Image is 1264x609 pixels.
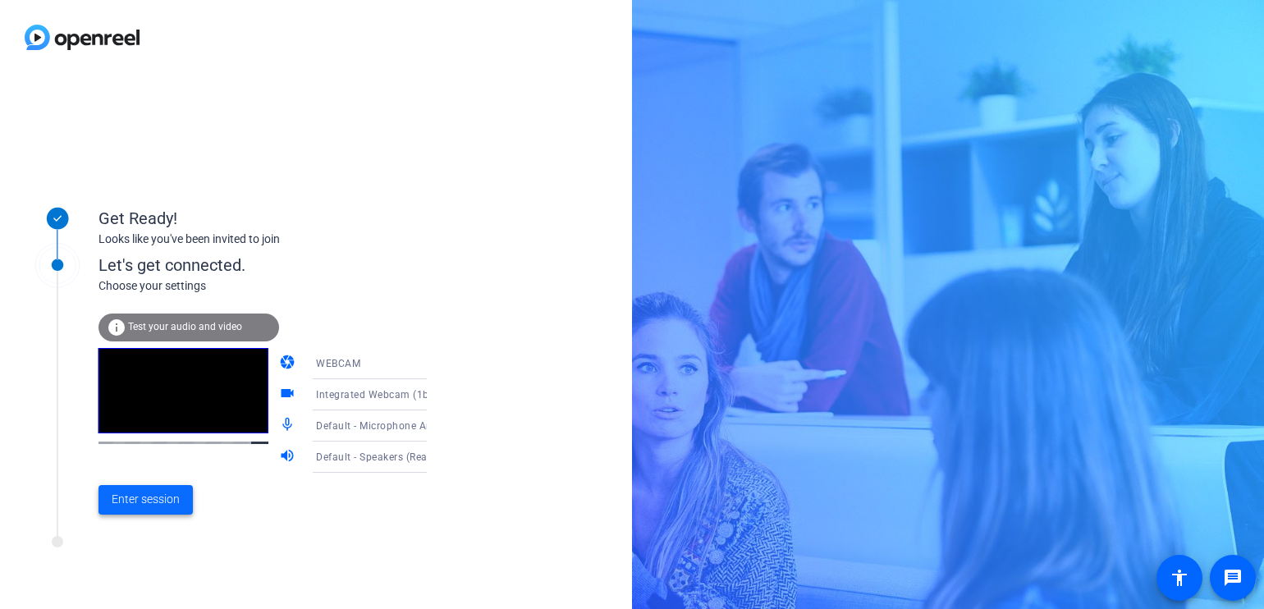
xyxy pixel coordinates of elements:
span: Test your audio and video [128,321,242,332]
mat-icon: camera [279,354,299,373]
span: Default - Speakers (Realtek(R) Audio) [316,450,493,463]
div: Let's get connected. [98,253,460,277]
mat-icon: message [1223,568,1243,588]
div: Looks like you've been invited to join [98,231,427,248]
mat-icon: videocam [279,385,299,405]
span: Default - Microphone Array (Realtek(R) Audio) [316,419,535,432]
mat-icon: volume_up [279,447,299,467]
mat-icon: info [107,318,126,337]
button: Enter session [98,485,193,515]
mat-icon: accessibility [1170,568,1189,588]
span: WEBCAM [316,358,360,369]
span: Integrated Webcam (1bcf:28cf) [316,387,466,401]
span: Enter session [112,491,180,508]
div: Choose your settings [98,277,460,295]
mat-icon: mic_none [279,416,299,436]
div: Get Ready! [98,206,427,231]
